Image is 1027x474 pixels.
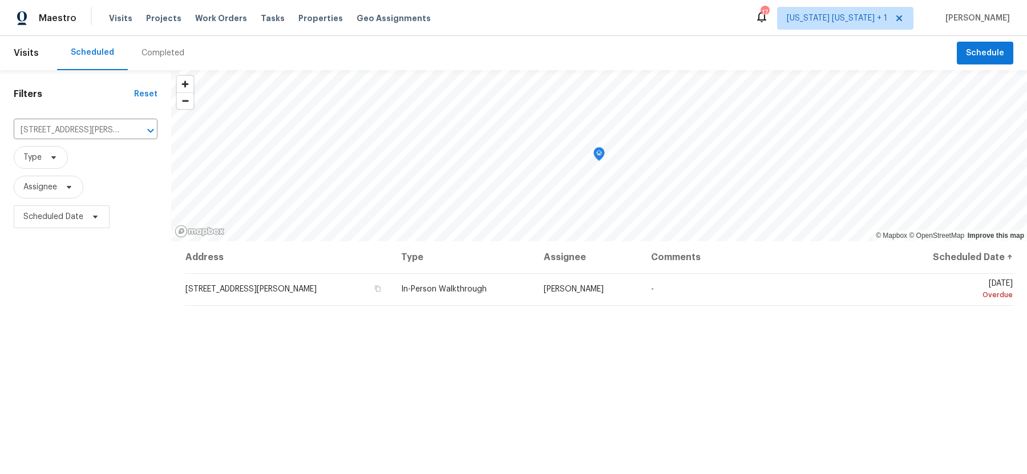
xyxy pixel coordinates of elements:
button: Zoom out [177,92,193,109]
th: Assignee [535,241,642,273]
span: Zoom out [177,93,193,109]
span: Properties [298,13,343,24]
button: Zoom in [177,76,193,92]
span: Visits [14,40,39,66]
th: Comments [642,241,891,273]
span: [US_STATE] [US_STATE] + 1 [787,13,887,24]
div: Scheduled [71,47,114,58]
th: Type [392,241,535,273]
th: Scheduled Date ↑ [891,241,1013,273]
div: 17 [761,7,769,18]
input: Search for an address... [14,121,126,139]
span: Maestro [39,13,76,24]
span: [DATE] [900,279,1013,301]
span: Assignee [23,181,57,193]
span: Type [23,152,42,163]
a: Mapbox [876,232,907,240]
a: Improve this map [968,232,1024,240]
canvas: Map [171,70,1027,241]
span: Tasks [261,14,285,22]
span: In-Person Walkthrough [401,285,487,293]
div: Completed [141,47,184,59]
button: Schedule [957,42,1013,65]
a: OpenStreetMap [909,232,964,240]
div: Overdue [900,289,1013,301]
span: [PERSON_NAME] [941,13,1010,24]
a: Mapbox homepage [175,225,225,238]
span: Visits [109,13,132,24]
h1: Filters [14,88,134,100]
span: - [651,285,654,293]
button: Open [143,123,159,139]
th: Address [185,241,392,273]
button: Copy Address [373,283,383,294]
span: Schedule [966,46,1004,60]
span: Work Orders [195,13,247,24]
span: Scheduled Date [23,211,83,222]
span: [PERSON_NAME] [544,285,604,293]
div: Map marker [593,147,605,165]
span: Projects [146,13,181,24]
div: Reset [134,88,157,100]
span: [STREET_ADDRESS][PERSON_NAME] [185,285,317,293]
span: Geo Assignments [357,13,431,24]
